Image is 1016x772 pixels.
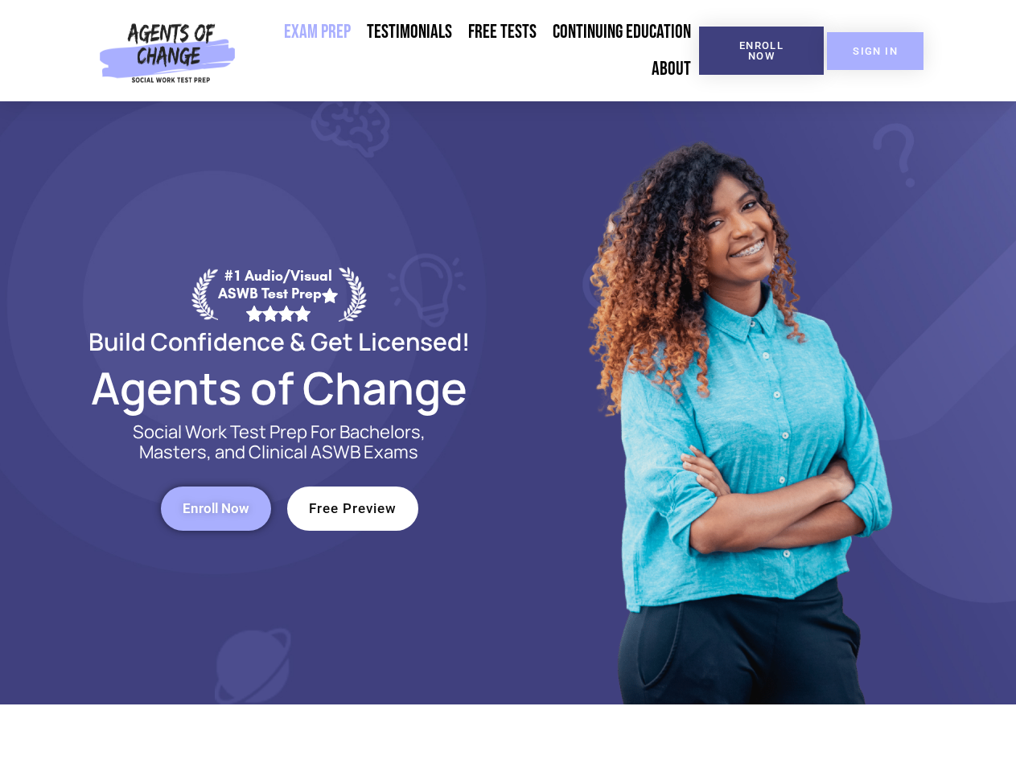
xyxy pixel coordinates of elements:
[50,369,508,406] h2: Agents of Change
[114,422,444,462] p: Social Work Test Prep For Bachelors, Masters, and Clinical ASWB Exams
[50,330,508,353] h2: Build Confidence & Get Licensed!
[276,14,359,51] a: Exam Prep
[577,101,899,704] img: Website Image 1 (1)
[545,14,699,51] a: Continuing Education
[725,40,798,61] span: Enroll Now
[161,487,271,531] a: Enroll Now
[287,487,418,531] a: Free Preview
[359,14,460,51] a: Testimonials
[853,46,898,56] span: SIGN IN
[242,14,699,88] nav: Menu
[644,51,699,88] a: About
[460,14,545,51] a: Free Tests
[827,32,923,70] a: SIGN IN
[699,27,824,75] a: Enroll Now
[309,502,397,515] span: Free Preview
[183,502,249,515] span: Enroll Now
[218,267,339,321] div: #1 Audio/Visual ASWB Test Prep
